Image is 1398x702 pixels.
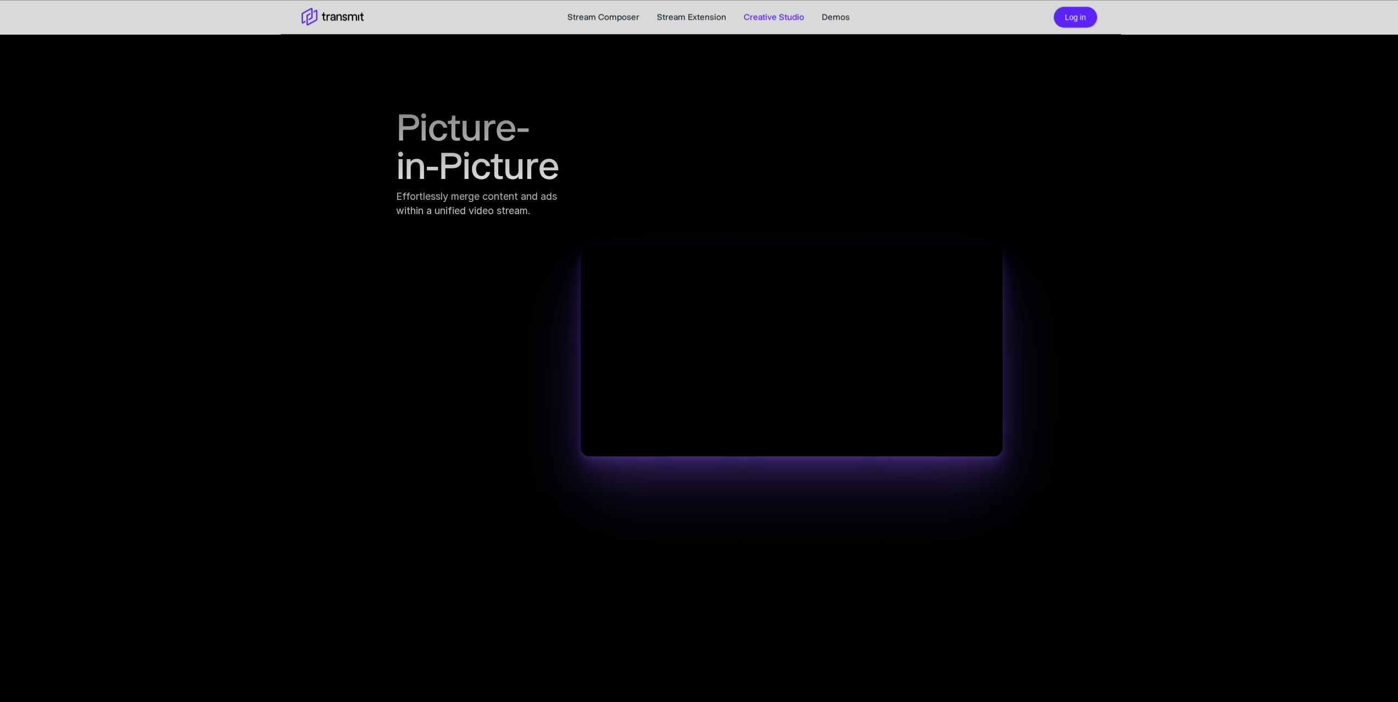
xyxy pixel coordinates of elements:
button: Log in [1054,7,1096,28]
a: Log in [1054,11,1096,21]
a: Stream Composer [567,10,639,24]
a: Creative Studio [744,10,804,24]
a: Stream Extension [657,10,726,24]
a: Demos [822,10,850,24]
